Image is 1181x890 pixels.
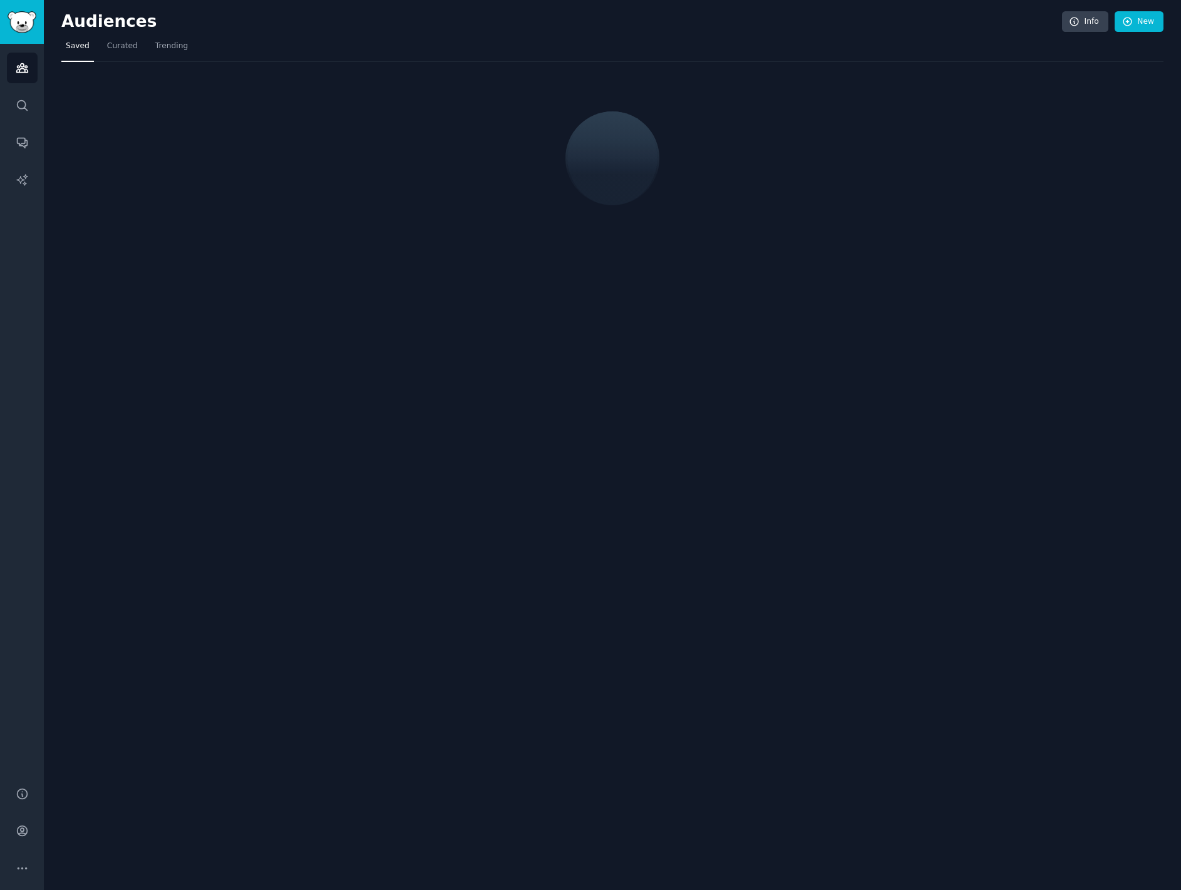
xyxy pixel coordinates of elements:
[61,12,1062,32] h2: Audiences
[1062,11,1108,33] a: Info
[8,11,36,33] img: GummySearch logo
[155,41,188,52] span: Trending
[1115,11,1163,33] a: New
[151,36,192,62] a: Trending
[107,41,138,52] span: Curated
[61,36,94,62] a: Saved
[66,41,90,52] span: Saved
[103,36,142,62] a: Curated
